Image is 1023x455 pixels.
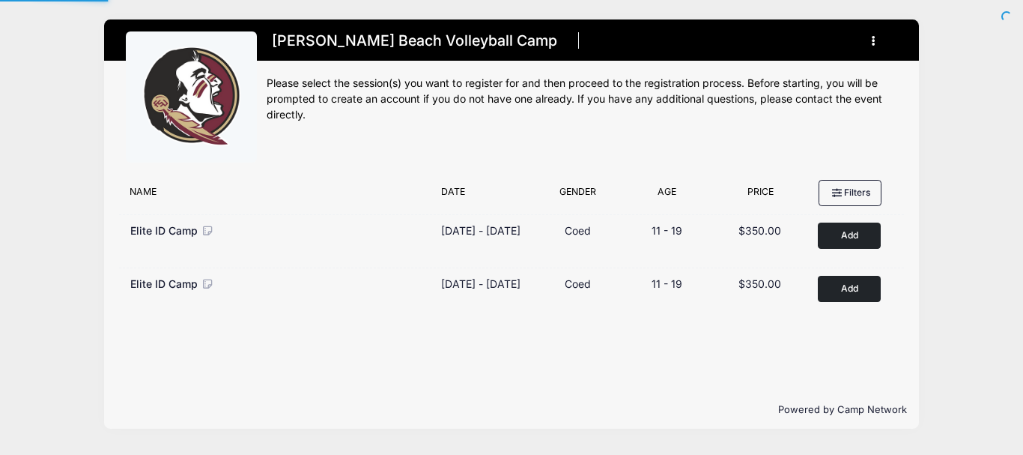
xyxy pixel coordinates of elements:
span: Elite ID Camp [130,277,198,290]
button: Add [818,223,881,249]
img: logo [136,41,248,154]
div: Price [714,185,807,206]
div: [DATE] - [DATE] [441,223,520,238]
div: [DATE] - [DATE] [441,276,520,292]
div: Please select the session(s) you want to register for and then proceed to the registration proces... [267,76,897,123]
p: Powered by Camp Network [116,403,907,418]
div: Date [434,185,535,206]
span: Coed [565,277,591,290]
button: Filters [819,180,881,205]
span: Coed [565,224,591,237]
div: Name [122,185,434,206]
span: $350.00 [738,277,781,290]
h1: [PERSON_NAME] Beach Volleyball Camp [267,28,562,54]
button: Add [818,276,881,302]
div: Age [620,185,714,206]
span: 11 - 19 [652,277,682,290]
span: $350.00 [738,224,781,237]
div: Gender [535,185,620,206]
span: 11 - 19 [652,224,682,237]
span: Elite ID Camp [130,224,198,237]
